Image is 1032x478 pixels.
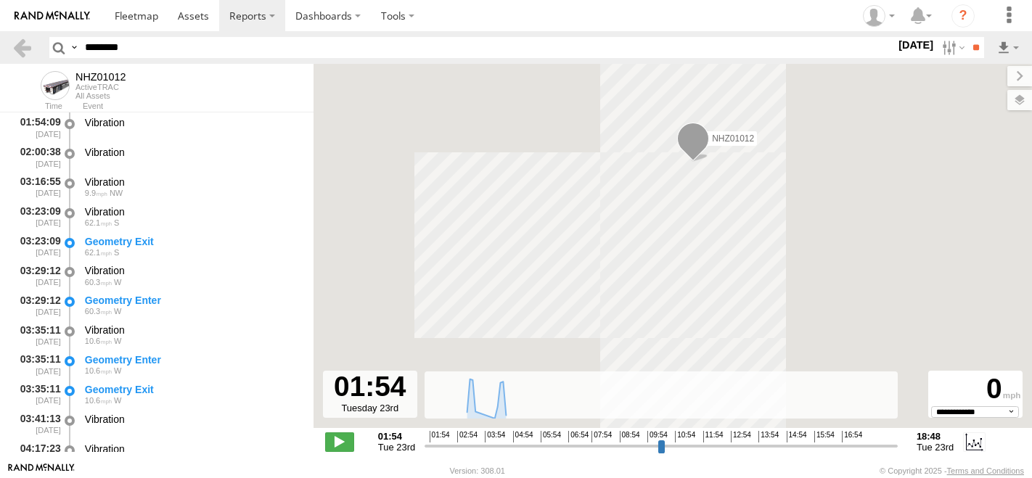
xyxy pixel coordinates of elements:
[85,218,112,227] span: 62.1
[12,263,62,289] div: 03:29:12 [DATE]
[12,173,62,200] div: 03:16:55 [DATE]
[85,383,300,396] div: Geometry Exit
[85,264,300,277] div: Vibration
[647,431,668,442] span: 09:54
[85,248,112,257] span: 62.1
[450,466,505,475] div: Version: 308.01
[430,431,450,442] span: 01:54
[85,413,300,426] div: Vibration
[85,337,112,345] span: 10.6
[947,466,1024,475] a: Terms and Conditions
[378,431,415,442] strong: 01:54
[85,294,300,307] div: Geometry Enter
[12,440,62,467] div: 04:17:23 [DATE]
[996,37,1020,58] label: Export results as...
[110,189,123,197] span: Heading: 294
[12,203,62,230] div: 03:23:09 [DATE]
[85,324,300,337] div: Vibration
[568,431,589,442] span: 06:54
[85,116,300,129] div: Vibration
[114,278,121,287] span: Heading: 251
[12,103,62,110] div: Time
[85,205,300,218] div: Vibration
[114,248,119,257] span: Heading: 181
[842,431,862,442] span: 16:54
[513,431,533,442] span: 04:54
[12,321,62,348] div: 03:35:11 [DATE]
[917,431,954,442] strong: 18:48
[591,431,612,442] span: 07:54
[485,431,505,442] span: 03:54
[75,83,126,91] div: ActiveTRAC
[896,37,936,53] label: [DATE]
[712,133,754,144] span: NHZ01012
[731,431,751,442] span: 12:54
[378,442,415,453] span: Tue 23rd Sep 2025
[85,235,300,248] div: Geometry Exit
[12,114,62,141] div: 01:54:09 [DATE]
[114,366,121,375] span: Heading: 258
[12,381,62,408] div: 03:35:11 [DATE]
[75,71,126,83] div: NHZ01012 - View Asset History
[703,431,724,442] span: 11:54
[114,337,121,345] span: Heading: 258
[83,103,314,110] div: Event
[541,431,561,442] span: 05:54
[675,431,695,442] span: 10:54
[620,431,640,442] span: 08:54
[951,4,975,28] i: ?
[12,233,62,260] div: 03:23:09 [DATE]
[457,431,478,442] span: 02:54
[814,431,835,442] span: 15:54
[114,218,119,227] span: Heading: 181
[75,91,126,100] div: All Assets
[114,307,121,316] span: Heading: 251
[85,366,112,375] span: 10.6
[85,353,300,366] div: Geometry Enter
[8,463,75,478] a: Visit our Website
[85,278,112,287] span: 60.3
[936,37,967,58] label: Search Filter Options
[917,442,954,453] span: Tue 23rd Sep 2025
[787,431,807,442] span: 14:54
[880,466,1024,475] div: © Copyright 2025 -
[85,146,300,159] div: Vibration
[15,11,90,21] img: rand-logo.svg
[85,189,107,197] span: 9.9
[85,176,300,189] div: Vibration
[85,307,112,316] span: 60.3
[930,373,1020,406] div: 0
[12,411,62,437] div: 03:41:13 [DATE]
[68,37,80,58] label: Search Query
[12,144,62,170] div: 02:00:38 [DATE]
[85,396,112,405] span: 10.6
[758,431,779,442] span: 13:54
[12,37,33,58] a: Back to previous Page
[114,396,121,405] span: Heading: 258
[12,351,62,378] div: 03:35:11 [DATE]
[325,432,354,451] label: Play/Stop
[858,5,900,27] div: Zulema McIntosch
[85,442,300,456] div: Vibration
[12,292,62,318] div: 03:29:12 [DATE]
